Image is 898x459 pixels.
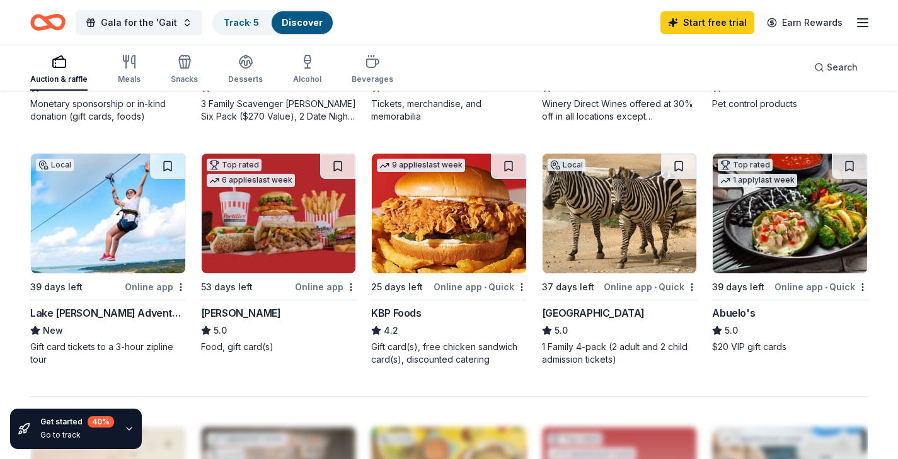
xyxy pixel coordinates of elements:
span: • [484,282,486,292]
div: Auction & raffle [30,74,88,84]
a: Image for Abuelo's Top rated1 applylast week39 days leftOnline app•QuickAbuelo's5.0$20 VIP gift c... [712,153,868,353]
span: Search [827,60,858,75]
a: Image for KBP Foods9 applieslast week25 days leftOnline app•QuickKBP Foods4.2Gift card(s), free c... [371,153,527,366]
img: Image for Lake Travis Zipline Adventures [31,154,185,273]
div: Go to track [40,430,114,440]
div: Gift card tickets to a 3-hour zipline tour [30,341,186,366]
div: Desserts [228,74,263,84]
button: Desserts [228,49,263,91]
div: Gift card(s), free chicken sandwich card(s), discounted catering [371,341,527,366]
div: 25 days left [371,280,423,295]
div: Tickets, merchandise, and memorabilia [371,98,527,123]
div: Beverages [352,74,393,84]
span: 5.0 [214,323,227,338]
a: Start free trial [660,11,754,34]
div: KBP Foods [371,305,421,320]
div: Lake [PERSON_NAME] Adventures [30,305,186,320]
div: Local [548,159,585,171]
div: [PERSON_NAME] [201,305,281,320]
a: Earn Rewards [759,11,850,34]
a: Home [30,8,66,37]
div: Online app Quick [774,279,868,295]
span: 5.0 [725,323,738,338]
div: 40 % [88,416,114,428]
div: Top rated [207,159,262,171]
div: Get started [40,416,114,428]
div: 1 Family 4-pack (2 adult and 2 child admission tickets) [542,341,698,366]
button: Search [804,55,868,80]
div: 9 applies last week [377,159,465,172]
div: 1 apply last week [718,174,797,187]
button: Alcohol [293,49,321,91]
div: Winery Direct Wines offered at 30% off in all locations except [GEOGRAPHIC_DATA], [GEOGRAPHIC_DAT... [542,98,698,123]
div: Online app [295,279,356,295]
a: Image for Lake Travis Zipline AdventuresLocal39 days leftOnline appLake [PERSON_NAME] AdventuresN... [30,153,186,366]
div: Online app [125,279,186,295]
img: Image for KBP Foods [372,154,526,273]
span: 5.0 [555,323,568,338]
button: Meals [118,49,141,91]
div: 53 days left [201,280,253,295]
button: Track· 5Discover [212,10,334,35]
span: 4.2 [384,323,398,338]
div: Online app Quick [434,279,527,295]
span: Gala for the 'Gait [101,15,177,30]
span: • [825,282,827,292]
div: 39 days left [30,280,83,295]
div: Food, gift card(s) [201,341,357,353]
div: 6 applies last week [207,174,295,187]
a: Discover [282,17,323,28]
div: Monetary sponsorship or in-kind donation (gift cards, foods) [30,98,186,123]
span: New [43,323,63,338]
div: 37 days left [542,280,594,295]
button: Snacks [171,49,198,91]
button: Auction & raffle [30,49,88,91]
div: Alcohol [293,74,321,84]
img: Image for San Antonio Zoo [543,154,697,273]
a: Track· 5 [224,17,259,28]
a: Image for San Antonio ZooLocal37 days leftOnline app•Quick[GEOGRAPHIC_DATA]5.01 Family 4-pack (2 ... [542,153,698,366]
a: Image for Portillo'sTop rated6 applieslast week53 days leftOnline app[PERSON_NAME]5.0Food, gift c... [201,153,357,353]
div: Abuelo's [712,305,755,320]
div: Online app Quick [604,279,697,295]
div: 39 days left [712,280,764,295]
div: [GEOGRAPHIC_DATA] [542,305,645,320]
div: 3 Family Scavenger [PERSON_NAME] Six Pack ($270 Value), 2 Date Night Scavenger [PERSON_NAME] Two ... [201,98,357,123]
div: Pet control products [712,98,868,110]
span: • [654,282,657,292]
img: Image for Portillo's [202,154,356,273]
button: Gala for the 'Gait [76,10,202,35]
div: $20 VIP gift cards [712,341,868,353]
div: Meals [118,74,141,84]
img: Image for Abuelo's [713,154,867,273]
div: Local [36,159,74,171]
div: Snacks [171,74,198,84]
div: Top rated [718,159,773,171]
button: Beverages [352,49,393,91]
